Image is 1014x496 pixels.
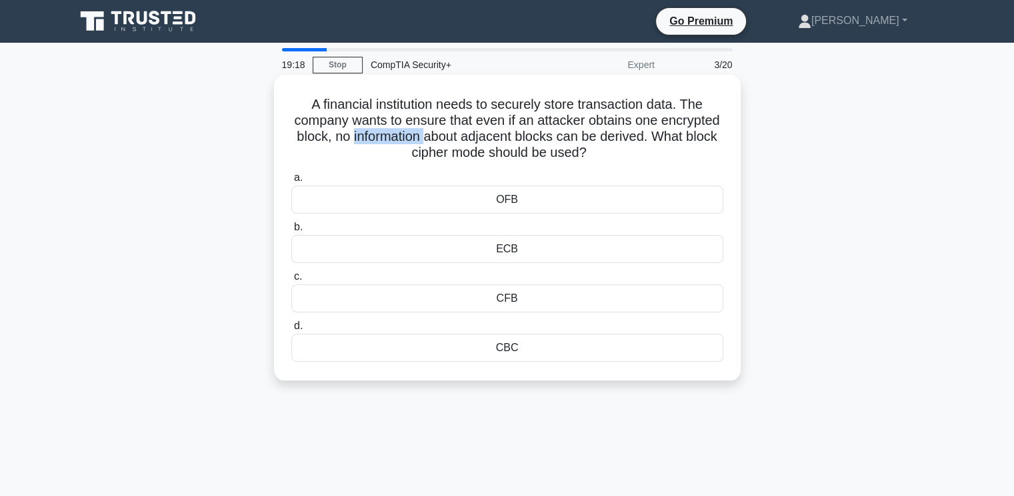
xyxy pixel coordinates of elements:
span: c. [294,270,302,282]
div: 3/20 [663,51,741,78]
span: d. [294,320,303,331]
div: OFB [291,186,723,214]
span: b. [294,221,303,232]
a: Go Premium [661,13,741,29]
div: CBC [291,334,723,362]
div: Expert [546,51,663,78]
h5: A financial institution needs to securely store transaction data. The company wants to ensure tha... [290,96,725,162]
div: CompTIA Security+ [363,51,546,78]
div: 19:18 [274,51,313,78]
a: Stop [313,57,363,73]
a: [PERSON_NAME] [766,7,939,34]
span: a. [294,172,303,183]
div: ECB [291,235,723,263]
div: CFB [291,284,723,312]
